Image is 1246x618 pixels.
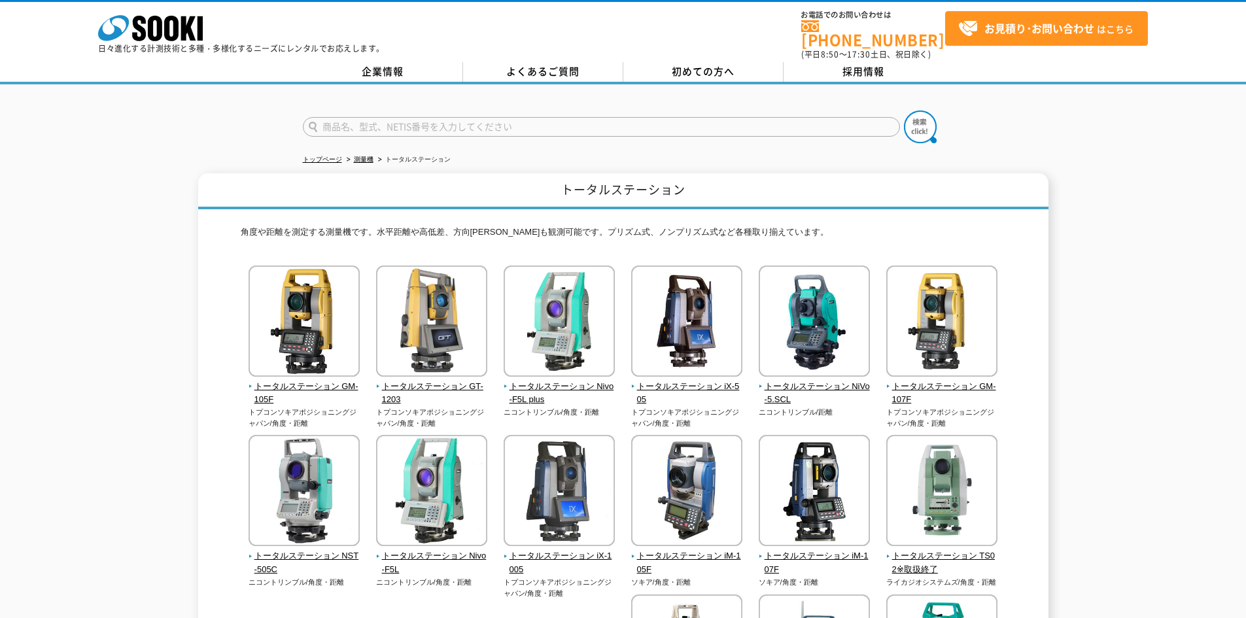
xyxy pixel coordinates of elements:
span: 初めての方へ [672,64,735,78]
span: トータルステーション Nivo-F5L plus [504,380,615,407]
li: トータルステーション [375,153,451,167]
p: トプコンソキアポジショニングジャパン/角度・距離 [631,407,743,428]
img: トータルステーション iM-105F [631,435,742,549]
span: トータルステーション GM-105F [249,380,360,407]
img: トータルステーション iX-1005 [504,435,615,549]
a: よくあるご質問 [463,62,623,82]
span: トータルステーション NiVo-5.SCL [759,380,871,407]
img: トータルステーション Nivo-F5L plus [504,266,615,380]
a: トータルステーション iX-1005 [504,538,615,577]
a: 測量機 [354,156,373,163]
p: 角度や距離を測定する測量機です。水平距離や高低差、方向[PERSON_NAME]も観測可能です。プリズム式、ノンプリズム式など各種取り揃えています。 [241,226,1006,246]
a: 初めての方へ [623,62,784,82]
img: トータルステーション GM-107F [886,266,997,380]
span: トータルステーション Nivo-F5L [376,549,488,577]
p: ソキア/角度・距離 [631,577,743,588]
a: 採用情報 [784,62,944,82]
img: トータルステーション GM-105F [249,266,360,380]
img: btn_search.png [904,111,937,143]
span: トータルステーション iM-105F [631,549,743,577]
strong: お見積り･お問い合わせ [984,20,1094,36]
p: トプコンソキアポジショニングジャパン/角度・距離 [504,577,615,598]
p: ニコントリンブル/距離 [759,407,871,418]
img: トータルステーション NiVo-5.SCL [759,266,870,380]
img: トータルステーション NST-505C [249,435,360,549]
a: トータルステーション NiVo-5.SCL [759,368,871,407]
p: ニコントリンブル/角度・距離 [376,577,488,588]
p: トプコンソキアポジショニングジャパン/角度・距離 [249,407,360,428]
a: トータルステーション NST-505C [249,538,360,577]
a: 企業情報 [303,62,463,82]
span: トータルステーション GT-1203 [376,380,488,407]
input: 商品名、型式、NETIS番号を入力してください [303,117,900,137]
span: トータルステーション TS02※取扱終了 [886,549,998,577]
a: トータルステーション iM-105F [631,538,743,577]
a: トータルステーション iM-107F [759,538,871,577]
p: ニコントリンブル/角度・距離 [504,407,615,418]
img: トータルステーション iM-107F [759,435,870,549]
img: トータルステーション GT-1203 [376,266,487,380]
a: [PHONE_NUMBER] [801,20,945,47]
span: はこちら [958,19,1134,39]
a: トータルステーション GT-1203 [376,368,488,407]
span: トータルステーション NST-505C [249,549,360,577]
span: トータルステーション iM-107F [759,549,871,577]
p: トプコンソキアポジショニングジャパン/角度・距離 [376,407,488,428]
img: トータルステーション TS02※取扱終了 [886,435,997,549]
span: トータルステーション iX-505 [631,380,743,407]
img: トータルステーション iX-505 [631,266,742,380]
a: お見積り･お問い合わせはこちら [945,11,1148,46]
p: ソキア/角度・距離 [759,577,871,588]
p: トプコンソキアポジショニングジャパン/角度・距離 [886,407,998,428]
span: お電話でのお問い合わせは [801,11,945,19]
p: ライカジオシステムズ/角度・距離 [886,577,998,588]
a: トータルステーション GM-107F [886,368,998,407]
p: ニコントリンブル/角度・距離 [249,577,360,588]
a: トータルステーション TS02※取扱終了 [886,538,998,577]
span: 8:50 [821,48,839,60]
a: トータルステーション iX-505 [631,368,743,407]
span: 17:30 [847,48,871,60]
a: トータルステーション Nivo-F5L [376,538,488,577]
a: トータルステーション Nivo-F5L plus [504,368,615,407]
span: トータルステーション GM-107F [886,380,998,407]
a: トップページ [303,156,342,163]
span: (平日 ～ 土日、祝日除く) [801,48,931,60]
img: トータルステーション Nivo-F5L [376,435,487,549]
h1: トータルステーション [198,173,1048,209]
a: トータルステーション GM-105F [249,368,360,407]
span: トータルステーション iX-1005 [504,549,615,577]
p: 日々進化する計測技術と多種・多様化するニーズにレンタルでお応えします。 [98,44,385,52]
